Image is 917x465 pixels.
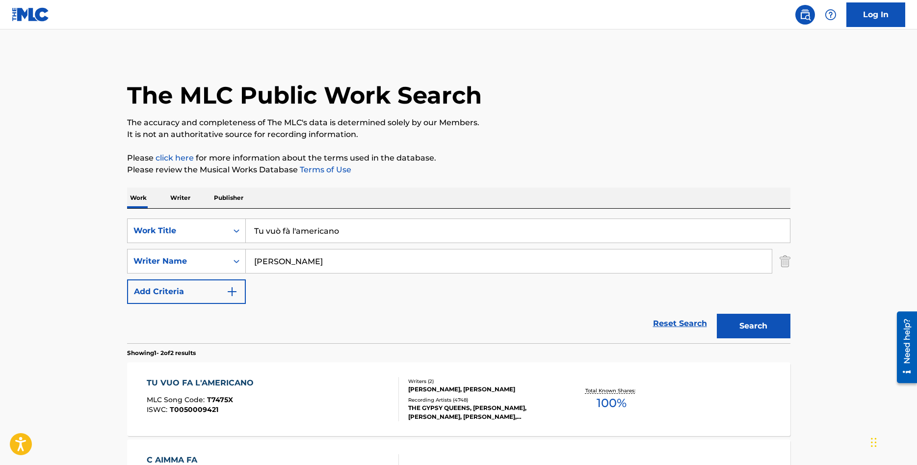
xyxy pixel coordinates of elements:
[795,5,815,25] a: Public Search
[846,2,905,27] a: Log In
[147,405,170,414] span: ISWC :
[780,249,790,274] img: Delete Criterion
[127,349,196,357] p: Showing 1 - 2 of 2 results
[871,428,877,457] div: Drag
[648,313,712,334] a: Reset Search
[147,395,207,404] span: MLC Song Code :
[127,279,246,304] button: Add Criteria
[12,7,50,22] img: MLC Logo
[585,387,638,394] p: Total Known Shares:
[127,188,150,208] p: Work
[156,153,194,163] a: click here
[226,286,238,298] img: 9d2ae6d4665cec9f34b9.svg
[298,165,351,174] a: Terms of Use
[170,405,218,414] span: T0050009421
[825,9,837,21] img: help
[890,306,917,388] iframe: Resource Center
[127,81,482,110] h1: The MLC Public Work Search
[127,362,790,436] a: TU VUO FA L'AMERICANOMLC Song Code:T7475XISWC:T0050009421Writers (2)[PERSON_NAME], [PERSON_NAME]R...
[207,395,233,404] span: T7475X
[127,152,790,164] p: Please for more information about the terms used in the database.
[167,188,193,208] p: Writer
[717,314,790,338] button: Search
[133,225,222,237] div: Work Title
[821,5,840,25] div: Help
[597,394,627,412] span: 100 %
[127,129,790,140] p: It is not an authoritative source for recording information.
[799,9,811,21] img: search
[147,377,259,389] div: TU VUO FA L'AMERICANO
[408,378,556,385] div: Writers ( 2 )
[408,396,556,404] div: Recording Artists ( 4748 )
[127,219,790,343] form: Search Form
[408,404,556,421] div: THE GYPSY QUEENS, [PERSON_NAME], [PERSON_NAME], [PERSON_NAME], [PERSON_NAME]
[868,418,917,465] iframe: Chat Widget
[127,164,790,176] p: Please review the Musical Works Database
[133,255,222,267] div: Writer Name
[408,385,556,394] div: [PERSON_NAME], [PERSON_NAME]
[211,188,246,208] p: Publisher
[127,117,790,129] p: The accuracy and completeness of The MLC's data is determined solely by our Members.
